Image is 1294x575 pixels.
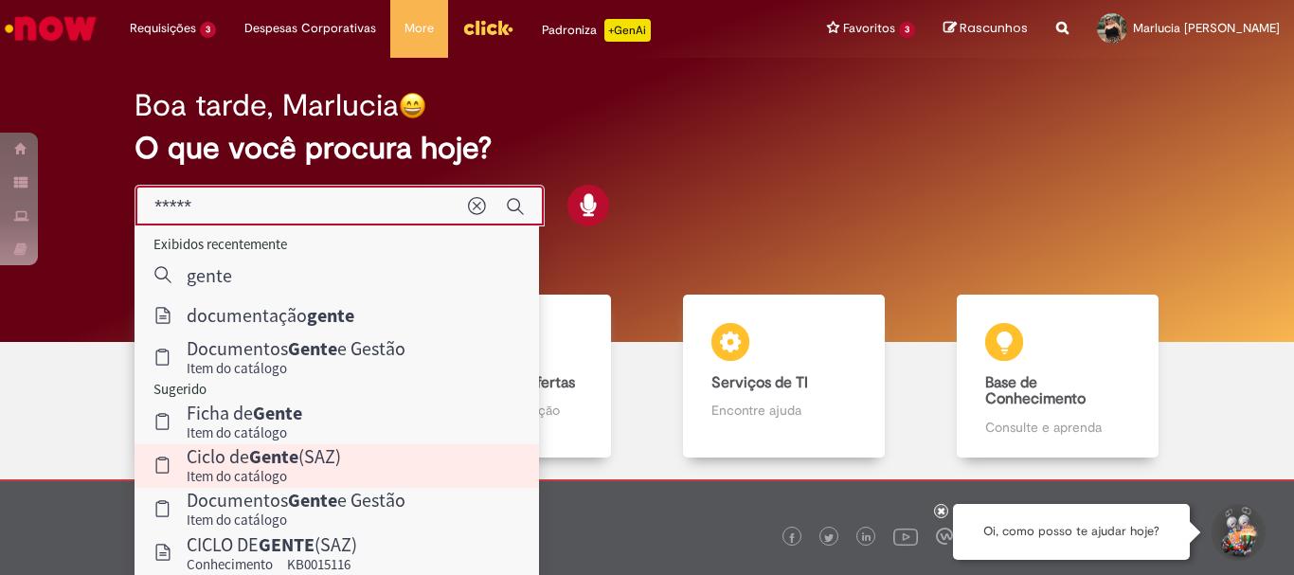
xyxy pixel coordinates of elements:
[200,22,216,38] span: 3
[542,19,651,42] div: Padroniza
[711,401,855,420] p: Encontre ajuda
[604,19,651,42] p: +GenAi
[404,19,434,38] span: More
[824,533,834,543] img: logo_footer_twitter.png
[647,295,921,458] a: Serviços de TI Encontre ajuda
[1209,504,1266,561] button: Iniciar Conversa de Suporte
[862,532,872,544] img: logo_footer_linkedin.png
[135,89,399,122] h2: Boa tarde, Marlucia
[960,19,1028,37] span: Rascunhos
[985,418,1129,437] p: Consulte e aprenda
[399,92,426,119] img: happy-face.png
[985,373,1086,409] b: Base de Conhecimento
[843,19,895,38] span: Favoritos
[462,13,513,42] img: click_logo_yellow_360x200.png
[899,22,915,38] span: 3
[99,295,373,458] a: Tirar dúvidas Tirar dúvidas com Lupi Assist e Gen Ai
[787,533,797,543] img: logo_footer_facebook.png
[2,9,99,47] img: ServiceNow
[893,524,918,548] img: logo_footer_youtube.png
[244,19,376,38] span: Despesas Corporativas
[711,373,808,392] b: Serviços de TI
[921,295,1195,458] a: Base de Conhecimento Consulte e aprenda
[953,504,1190,560] div: Oi, como posso te ajudar hoje?
[1133,20,1280,36] span: Marlucia [PERSON_NAME]
[135,132,1159,165] h2: O que você procura hoje?
[944,20,1028,38] a: Rascunhos
[130,19,196,38] span: Requisições
[936,528,953,545] img: logo_footer_workplace.png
